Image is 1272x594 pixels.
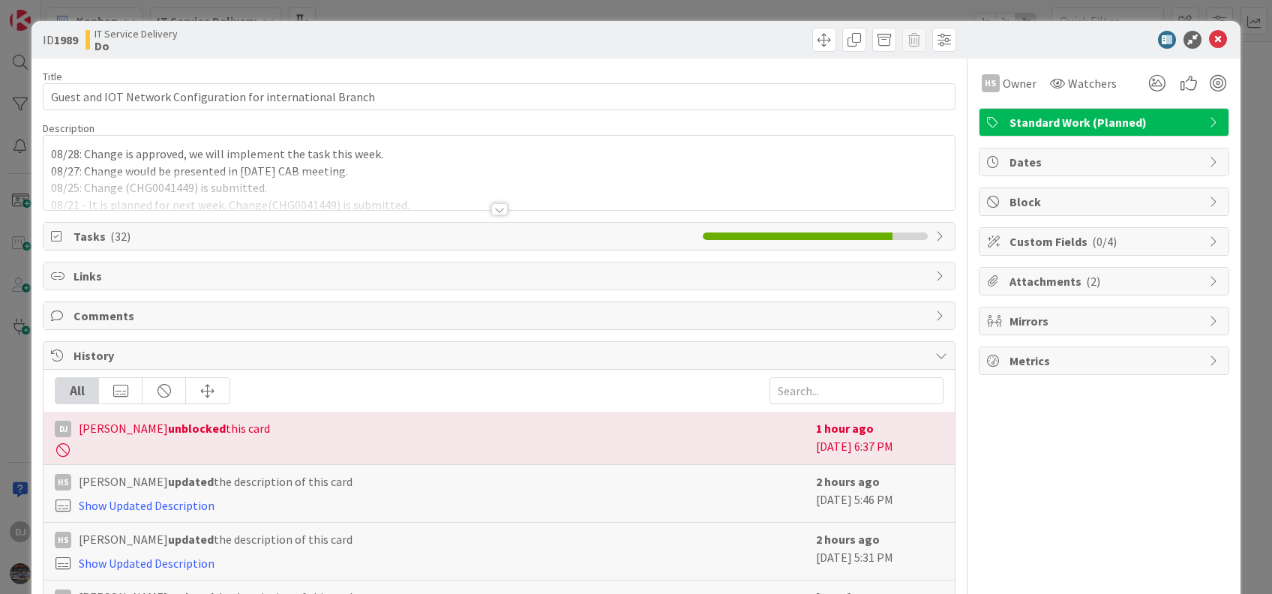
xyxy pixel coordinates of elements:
span: Block [1009,193,1201,211]
div: [DATE] 5:46 PM [816,472,943,514]
span: ( 0/4 ) [1092,234,1117,249]
span: Watchers [1068,74,1117,92]
span: Attachments [1009,272,1201,290]
span: Dates [1009,153,1201,171]
span: Owner [1003,74,1036,92]
b: Do [94,40,178,52]
span: [PERSON_NAME] this card [79,419,270,437]
b: updated [168,532,214,547]
span: Mirrors [1009,312,1201,330]
div: [DATE] 5:31 PM [816,530,943,572]
div: DJ [55,421,71,437]
span: IT Service Delivery [94,28,178,40]
a: Show Updated Description [79,556,214,571]
span: Comments [73,307,927,325]
div: HS [55,532,71,548]
span: ( 2 ) [1086,274,1100,289]
span: Custom Fields [1009,232,1201,250]
span: [PERSON_NAME] the description of this card [79,472,352,490]
span: Description [43,121,94,135]
div: All [55,378,99,403]
p: 08/28: Change is approved, we will implement the task this week. [51,145,946,163]
input: type card name here... [43,83,955,110]
span: ( 32 ) [110,229,130,244]
b: 1 hour ago [816,421,874,436]
span: Metrics [1009,352,1201,370]
div: HS [55,474,71,490]
b: 2 hours ago [816,474,880,489]
label: Title [43,70,62,83]
b: 2 hours ago [816,532,880,547]
span: Standard Work (Planned) [1009,113,1201,131]
b: unblocked [168,421,226,436]
a: Show Updated Description [79,498,214,513]
p: 08/27: Change would be presented in [DATE] CAB meeting. [51,163,946,180]
div: HS [982,74,1000,92]
div: [DATE] 6:37 PM [816,419,943,457]
b: 1989 [54,32,78,47]
span: ID [43,31,78,49]
b: updated [168,474,214,489]
span: History [73,346,927,364]
span: Links [73,267,927,285]
input: Search... [769,377,943,404]
span: Tasks [73,227,694,245]
span: [PERSON_NAME] the description of this card [79,530,352,548]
